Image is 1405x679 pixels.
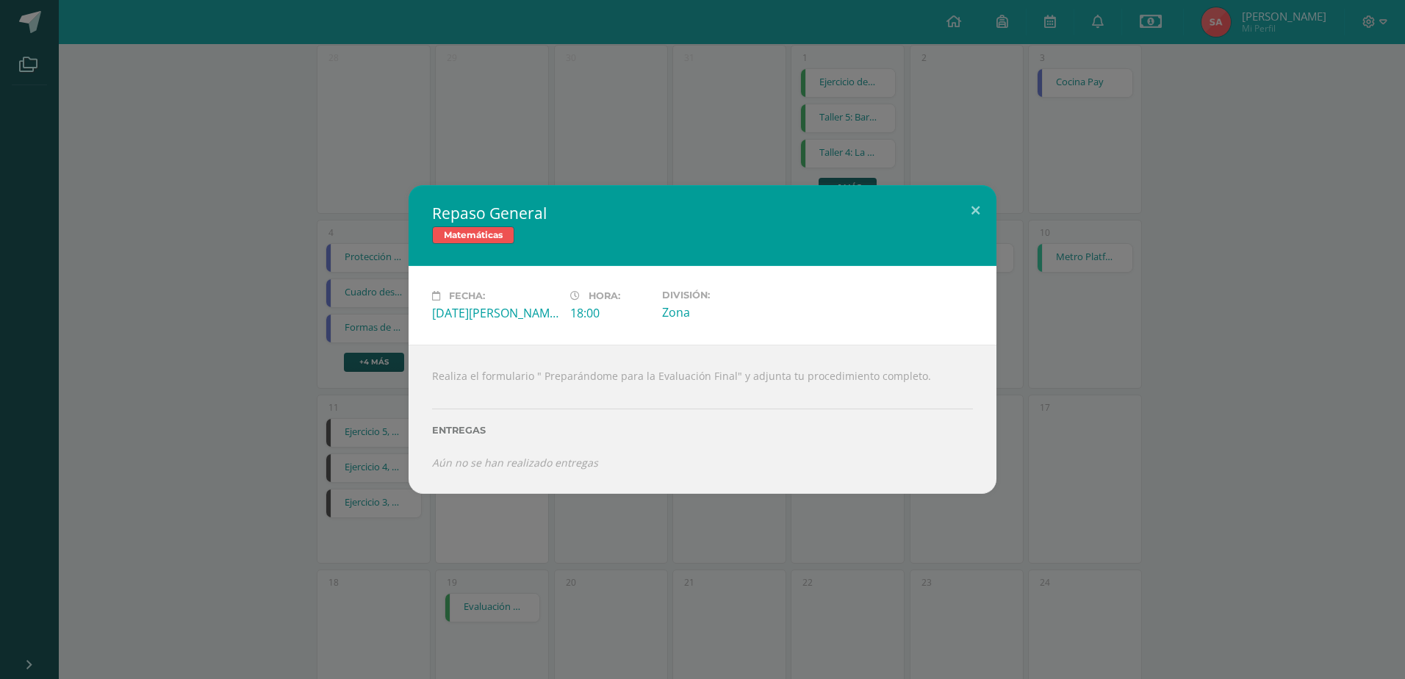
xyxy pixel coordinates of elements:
[570,305,650,321] div: 18:00
[432,305,558,321] div: [DATE][PERSON_NAME]
[955,185,996,235] button: Close (Esc)
[409,345,996,493] div: Realiza el formulario " Preparándome para la Evaluación Final" y adjunta tu procedimiento completo.
[662,304,788,320] div: Zona
[449,290,485,301] span: Fecha:
[432,456,598,470] i: Aún no se han realizado entregas
[662,290,788,301] label: División:
[432,203,973,223] h2: Repaso General
[432,425,973,436] label: Entregas
[589,290,620,301] span: Hora:
[432,226,514,244] span: Matemáticas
